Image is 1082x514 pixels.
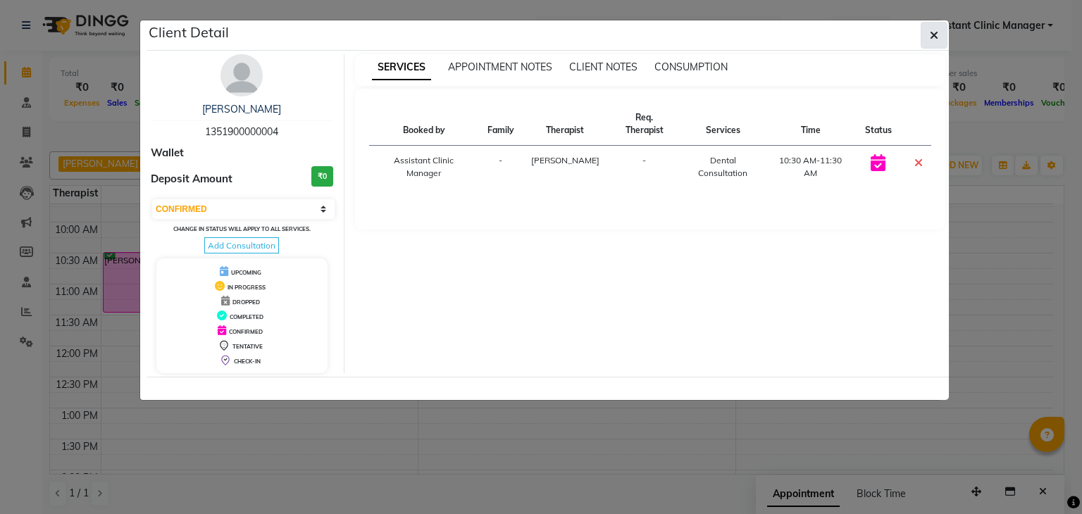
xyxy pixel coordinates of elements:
[231,269,261,276] span: UPCOMING
[608,146,681,189] td: -
[234,358,261,365] span: CHECK-IN
[220,54,263,96] img: avatar
[857,103,900,146] th: Status
[372,55,431,80] span: SERVICES
[654,61,728,73] span: CONSUMPTION
[765,146,857,189] td: 10:30 AM-11:30 AM
[205,125,278,138] span: 1351900000004
[173,225,311,232] small: Change in status will apply to all services.
[479,103,523,146] th: Family
[151,145,184,161] span: Wallet
[229,328,263,335] span: CONFIRMED
[202,103,281,115] a: [PERSON_NAME]
[681,103,765,146] th: Services
[479,146,523,189] td: -
[448,61,552,73] span: APPOINTMENT NOTES
[232,343,263,350] span: TENTATIVE
[228,284,266,291] span: IN PROGRESS
[531,155,599,165] span: [PERSON_NAME]
[311,166,333,187] h3: ₹0
[149,22,229,43] h5: Client Detail
[204,237,279,253] span: Add Consultation
[690,154,757,180] div: Dental Consultation
[523,103,608,146] th: Therapist
[608,103,681,146] th: Req. Therapist
[765,103,857,146] th: Time
[369,103,479,146] th: Booked by
[569,61,638,73] span: CLIENT NOTES
[369,146,479,189] td: Assistant Clinic Manager
[232,299,260,306] span: DROPPED
[151,171,232,187] span: Deposit Amount
[230,313,263,320] span: COMPLETED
